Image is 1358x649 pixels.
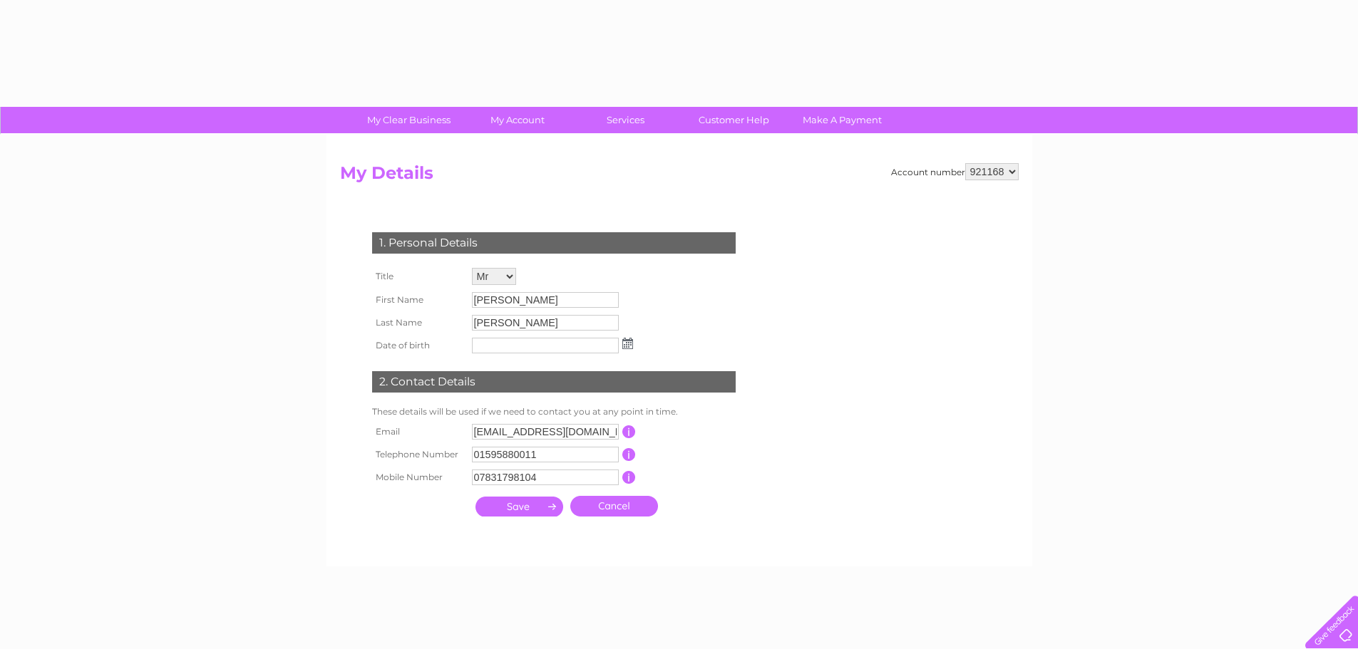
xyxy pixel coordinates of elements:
div: 1. Personal Details [372,232,736,254]
a: My Clear Business [350,107,468,133]
a: Make A Payment [783,107,901,133]
input: Information [622,425,636,438]
input: Information [622,448,636,461]
a: Services [567,107,684,133]
a: My Account [458,107,576,133]
input: Information [622,471,636,484]
div: 2. Contact Details [372,371,736,393]
h2: My Details [340,163,1019,190]
a: Cancel [570,496,658,516]
th: Title [369,264,468,289]
th: Telephone Number [369,443,468,466]
a: Customer Help [675,107,793,133]
th: Mobile Number [369,466,468,489]
input: Submit [475,497,563,516]
th: First Name [369,289,468,311]
img: ... [622,338,633,349]
th: Last Name [369,311,468,334]
th: Date of birth [369,334,468,357]
th: Email [369,420,468,443]
div: Account number [891,163,1019,180]
td: These details will be used if we need to contact you at any point in time. [369,403,739,420]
